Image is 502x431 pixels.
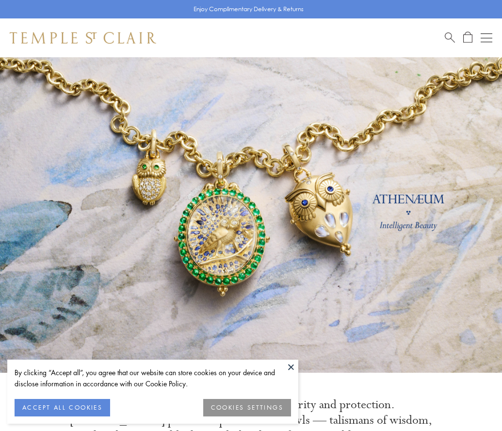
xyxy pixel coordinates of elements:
[481,32,492,44] button: Open navigation
[445,32,455,44] a: Search
[15,367,291,389] div: By clicking “Accept all”, you agree that our website can store cookies on your device and disclos...
[203,399,291,416] button: COOKIES SETTINGS
[194,4,304,14] p: Enjoy Complimentary Delivery & Returns
[15,399,110,416] button: ACCEPT ALL COOKIES
[463,32,472,44] a: Open Shopping Bag
[10,32,156,44] img: Temple St. Clair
